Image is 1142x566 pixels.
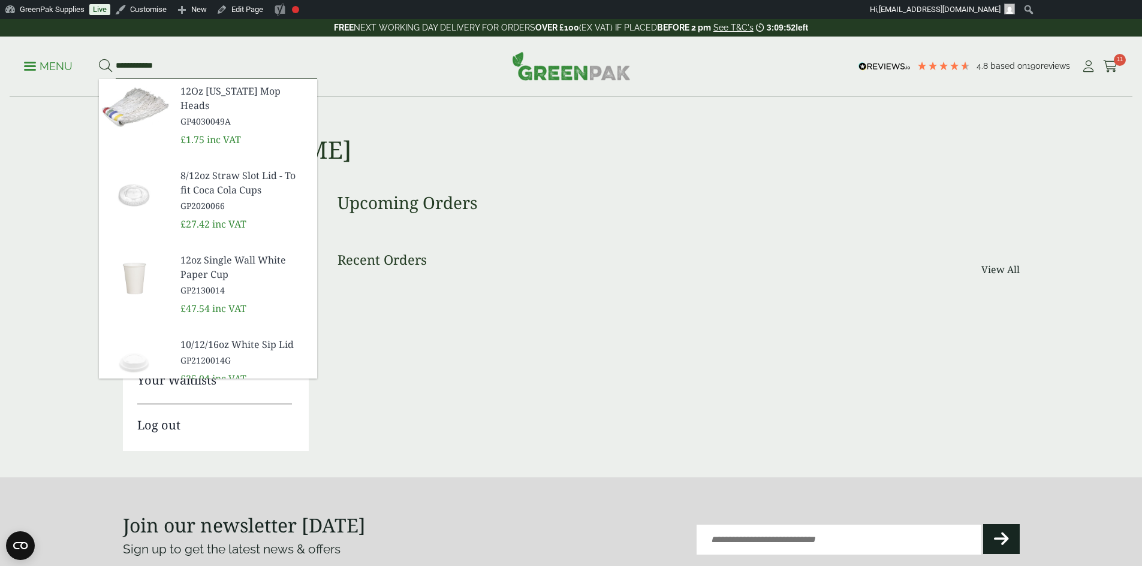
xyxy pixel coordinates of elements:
[24,59,73,71] a: Menu
[99,248,171,305] img: GP2130014
[180,217,210,231] span: £27.42
[535,23,579,32] strong: OVER £100
[180,199,308,212] span: GP2020066
[338,193,1020,213] h3: Upcoming Orders
[180,168,308,197] span: 8/12oz Straw Slot Lid - To fit Coca Cola Cups
[180,84,308,113] span: 12Oz [US_STATE] Mop Heads
[1027,61,1041,71] span: 190
[99,332,171,390] img: GP2120014G
[123,540,526,559] p: Sign up to get the latest news & offers
[180,354,308,367] span: GP2120014G
[212,372,246,385] span: inc VAT
[123,512,366,538] strong: Join our newsletter [DATE]
[137,371,292,389] a: Your Waitlists
[180,372,210,385] span: £25.04
[657,23,711,32] strong: BEFORE 2 pm
[180,115,308,128] span: GP4030049A
[334,23,354,32] strong: FREE
[24,59,73,74] p: Menu
[99,164,171,221] img: GP2020066
[180,337,308,367] a: 10/12/16oz White Sip Lid GP2120014G
[338,252,427,267] h3: Recent Orders
[180,302,210,315] span: £47.54
[99,79,171,137] img: GP4030049A
[180,284,308,296] span: GP2130014
[713,23,754,32] a: See T&C's
[207,133,241,146] span: inc VAT
[879,5,1001,14] span: [EMAIL_ADDRESS][DOMAIN_NAME]
[137,404,292,434] a: Log out
[292,6,299,13] div: Focus keyphrase not set
[180,84,308,128] a: 12Oz [US_STATE] Mop Heads GP4030049A
[796,23,808,32] span: left
[1081,60,1096,72] i: My Account
[1041,61,1070,71] span: reviews
[1103,57,1118,75] a: 11
[1103,60,1118,72] i: Cart
[990,61,1027,71] span: Based on
[180,133,204,146] span: £1.75
[212,217,246,231] span: inc VAT
[512,52,631,80] img: GreenPak Supplies
[981,262,1020,277] a: View All
[212,302,246,315] span: inc VAT
[977,61,990,71] span: 4.8
[6,531,35,560] button: Open CMP widget
[1114,54,1126,66] span: 11
[917,60,971,71] div: 4.79 Stars
[180,168,308,212] a: 8/12oz Straw Slot Lid - To fit Coca Cola Cups GP2020066
[180,253,308,296] a: 12oz Single Wall White Paper Cup GP2130014
[180,253,308,282] span: 12oz Single Wall White Paper Cup
[858,62,911,71] img: REVIEWS.io
[123,97,1020,164] h1: Hi [PERSON_NAME]
[767,23,796,32] span: 3:09:52
[89,4,110,15] a: Live
[180,337,308,352] span: 10/12/16oz White Sip Lid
